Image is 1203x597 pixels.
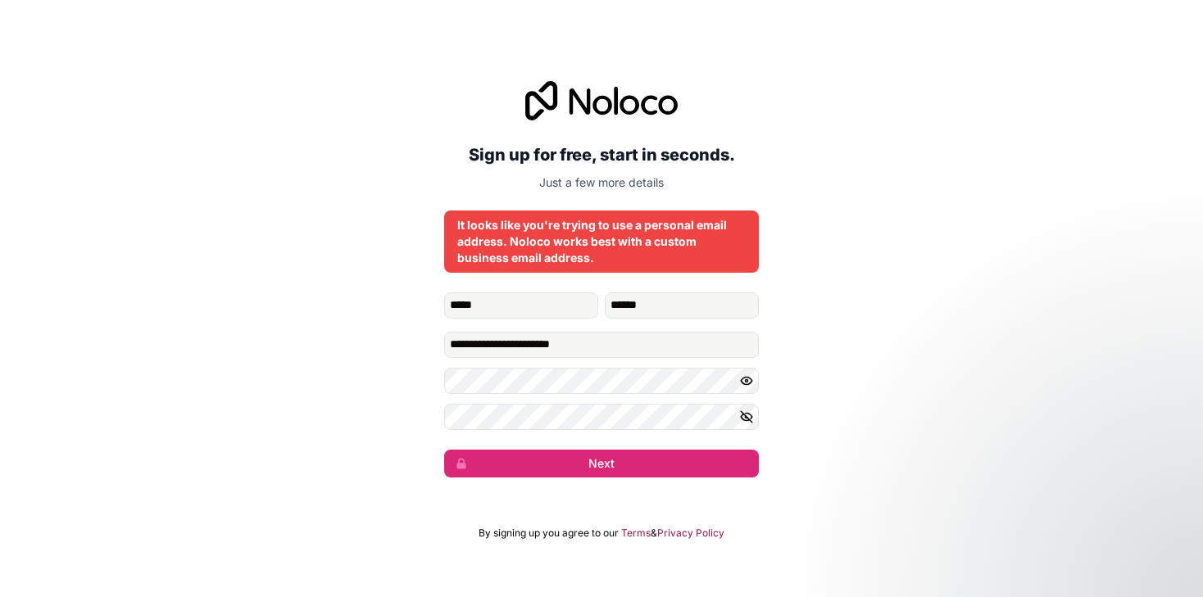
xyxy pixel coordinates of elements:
a: Privacy Policy [657,527,724,540]
iframe: Intercom notifications message [875,474,1203,589]
input: family-name [605,292,759,319]
input: given-name [444,292,598,319]
span: By signing up you agree to our [479,527,619,540]
div: It looks like you're trying to use a personal email address. Noloco works best with a custom busi... [457,217,746,266]
button: Next [444,450,759,477]
span: & [651,527,657,540]
input: Confirm password [444,404,759,430]
input: Password [444,368,759,394]
a: Terms [621,527,651,540]
h2: Sign up for free, start in seconds. [444,140,759,170]
input: Email address [444,332,759,358]
p: Just a few more details [444,174,759,191]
